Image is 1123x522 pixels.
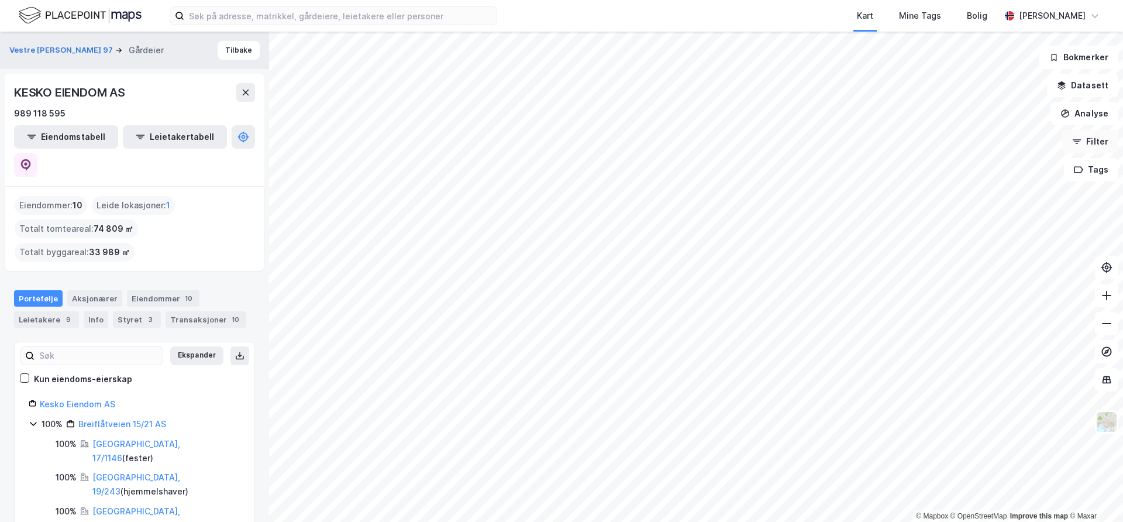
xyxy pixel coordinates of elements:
div: 10 [229,314,242,325]
img: logo.f888ab2527a4732fd821a326f86c7f29.svg [19,5,142,26]
span: 74 809 ㎡ [94,222,133,236]
a: Mapbox [916,512,948,520]
a: Breiflåtveien 15/21 AS [78,419,166,429]
div: ( fester ) [92,437,240,465]
button: Bokmerker [1039,46,1118,69]
div: Leietakere [14,311,79,328]
span: 33 989 ㎡ [89,245,130,259]
iframe: Chat Widget [1065,466,1123,522]
a: Improve this map [1010,512,1068,520]
button: Datasett [1047,74,1118,97]
button: Eiendomstabell [14,125,118,149]
span: 10 [73,198,82,212]
div: Totalt byggareal : [15,243,135,262]
button: Vestre [PERSON_NAME] 97 [9,44,115,56]
div: Kart [857,9,873,23]
div: Transaksjoner [166,311,246,328]
button: Tilbake [218,41,260,60]
button: Leietakertabell [123,125,227,149]
a: [GEOGRAPHIC_DATA], 17/1146 [92,439,180,463]
div: Eiendommer [127,290,199,307]
a: [GEOGRAPHIC_DATA], 19/243 [92,472,180,496]
div: Aksjonærer [67,290,122,307]
div: Info [84,311,108,328]
input: Søk [35,347,163,365]
div: 3 [144,314,156,325]
div: Totalt tomteareal : [15,219,138,238]
div: [PERSON_NAME] [1019,9,1086,23]
button: Filter [1062,130,1118,153]
div: Portefølje [14,290,63,307]
img: Z [1096,411,1118,433]
a: Kesko Eiendom AS [40,399,115,409]
div: 100% [56,437,77,451]
div: Styret [113,311,161,328]
div: Bolig [967,9,987,23]
div: Kun eiendoms-eierskap [34,372,132,386]
div: 9 [63,314,74,325]
div: 100% [56,471,77,485]
div: Eiendommer : [15,196,87,215]
div: 10 [182,293,195,304]
button: Ekspander [170,346,223,365]
div: Leide lokasjoner : [92,196,175,215]
div: 100% [42,417,63,431]
button: Tags [1064,158,1118,181]
div: ( hjemmelshaver ) [92,471,240,499]
div: KESKO EIENDOM AS [14,83,128,102]
div: Gårdeier [129,43,164,57]
div: Kontrollprogram for chat [1065,466,1123,522]
a: OpenStreetMap [950,512,1007,520]
span: 1 [166,198,170,212]
input: Søk på adresse, matrikkel, gårdeiere, leietakere eller personer [184,7,497,25]
div: 100% [56,504,77,518]
div: Mine Tags [899,9,941,23]
button: Analyse [1050,102,1118,125]
div: 989 118 595 [14,107,66,121]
